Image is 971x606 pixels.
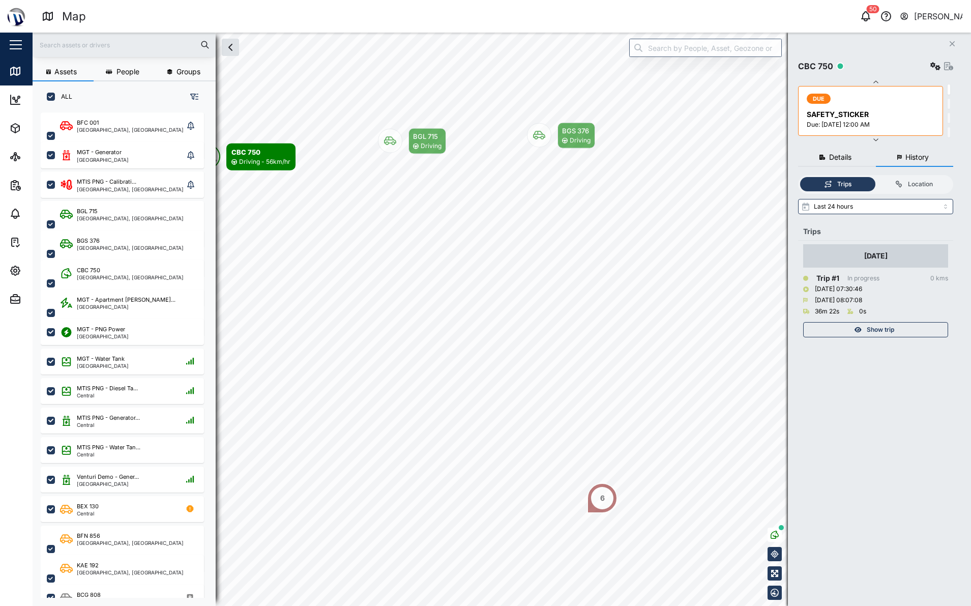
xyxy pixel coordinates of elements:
[837,180,851,189] div: Trips
[859,307,866,316] div: 0s
[77,363,129,368] div: [GEOGRAPHIC_DATA]
[829,154,851,161] span: Details
[930,274,948,283] div: 0 kms
[26,151,51,162] div: Sites
[803,226,948,237] div: Trips
[26,94,72,105] div: Dashboard
[815,307,839,316] div: 36m 22s
[77,216,184,221] div: [GEOGRAPHIC_DATA], [GEOGRAPHIC_DATA]
[26,294,56,305] div: Admin
[815,296,862,305] div: [DATE] 08:07:08
[629,39,782,57] input: Search by People, Asset, Geozone or Place
[77,266,100,275] div: CBC 750
[239,157,290,167] div: Driving - 56km/hr
[562,126,591,136] div: BGS 376
[26,123,58,134] div: Assets
[77,452,140,457] div: Central
[176,68,200,75] span: Groups
[807,109,936,120] div: SAFETY_STICKER
[807,120,936,130] div: Due: [DATE] 12:00 AM
[77,384,138,393] div: MTIS PNG - Diesel Ta...
[26,237,54,248] div: Tasks
[26,180,61,191] div: Reports
[864,250,888,262] div: [DATE]
[54,68,77,75] span: Assets
[77,334,129,339] div: [GEOGRAPHIC_DATA]
[41,109,215,598] div: grid
[816,273,839,284] div: Trip # 1
[77,207,98,216] div: BGL 715
[815,284,862,294] div: [DATE] 07:30:46
[77,540,184,545] div: [GEOGRAPHIC_DATA], [GEOGRAPHIC_DATA]
[77,119,99,127] div: BFC 001
[77,481,139,486] div: [GEOGRAPHIC_DATA]
[421,141,442,151] div: Driving
[77,178,136,186] div: MTIS PNG - Calibrati...
[231,147,290,157] div: CBC 750
[77,422,140,427] div: Central
[77,304,175,309] div: [GEOGRAPHIC_DATA]
[378,128,446,154] div: Map marker
[77,591,101,599] div: BCG 808
[77,443,140,452] div: MTIS PNG - Water Tan...
[26,208,58,219] div: Alarms
[77,511,99,516] div: Central
[77,473,139,481] div: Venturi Demo - Gener...
[867,323,894,337] span: Show trip
[77,355,125,363] div: MGT - Water Tank
[813,94,825,103] span: DUE
[77,148,122,157] div: MGT - Generator
[798,199,953,214] input: Select range
[77,502,99,511] div: BEX 130
[905,154,929,161] span: History
[570,136,591,146] div: Driving
[600,493,605,504] div: 6
[587,483,617,513] div: Map marker
[77,157,129,162] div: [GEOGRAPHIC_DATA]
[5,5,27,27] img: Main Logo
[77,245,184,250] div: [GEOGRAPHIC_DATA], [GEOGRAPHIC_DATA]
[77,561,99,570] div: KAE 192
[116,68,139,75] span: People
[196,143,296,170] div: Map marker
[847,274,879,283] div: In progress
[26,265,63,276] div: Settings
[77,296,175,304] div: MGT - Apartment [PERSON_NAME]...
[77,237,100,245] div: BGS 376
[77,414,140,422] div: MTIS PNG - Generator...
[77,275,184,280] div: [GEOGRAPHIC_DATA], [GEOGRAPHIC_DATA]
[55,93,72,101] label: ALL
[803,322,948,337] button: Show trip
[77,393,138,398] div: Central
[798,60,833,73] div: CBC 750
[77,127,184,132] div: [GEOGRAPHIC_DATA], [GEOGRAPHIC_DATA]
[908,180,933,189] div: Location
[914,10,963,23] div: [PERSON_NAME]
[33,33,971,606] canvas: Map
[867,5,879,13] div: 50
[62,8,86,25] div: Map
[899,9,963,23] button: [PERSON_NAME]
[26,66,49,77] div: Map
[527,123,595,149] div: Map marker
[77,532,100,540] div: BFN 856
[413,131,442,141] div: BGL 715
[77,187,184,192] div: [GEOGRAPHIC_DATA], [GEOGRAPHIC_DATA]
[39,37,210,52] input: Search assets or drivers
[77,570,184,575] div: [GEOGRAPHIC_DATA], [GEOGRAPHIC_DATA]
[77,325,125,334] div: MGT - PNG Power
